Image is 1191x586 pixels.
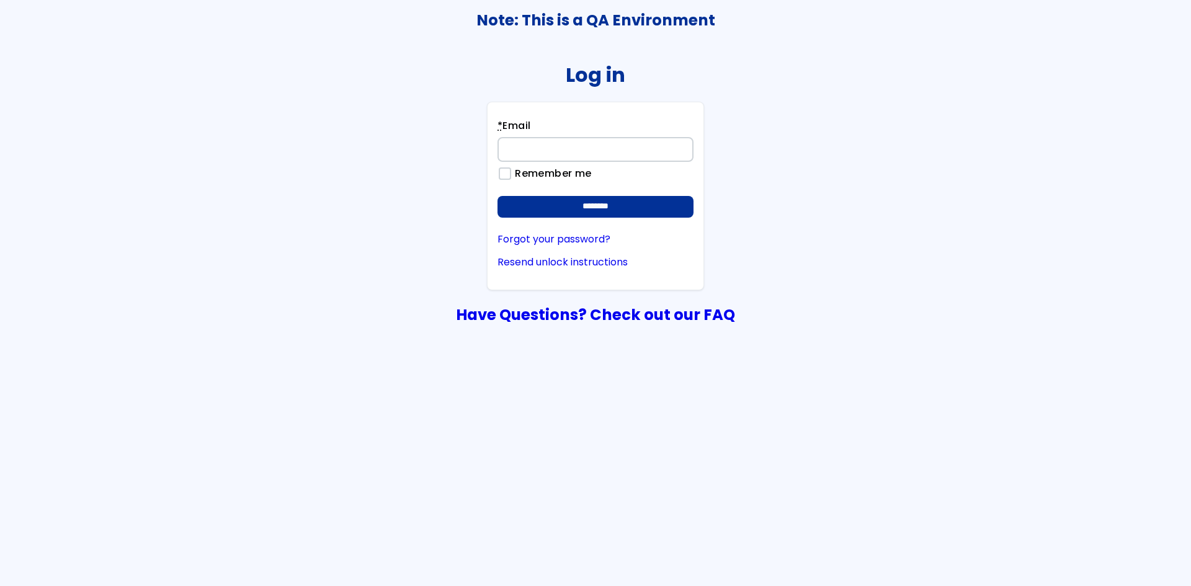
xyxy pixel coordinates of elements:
[456,304,735,326] a: Have Questions? Check out our FAQ
[509,168,591,179] label: Remember me
[1,12,1190,29] h3: Note: This is a QA Environment
[497,118,530,137] label: Email
[497,234,694,245] a: Forgot your password?
[497,257,694,268] a: Resend unlock instructions
[566,63,625,86] h2: Log in
[497,118,502,133] abbr: required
